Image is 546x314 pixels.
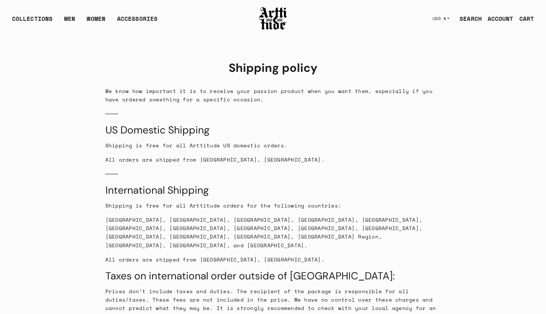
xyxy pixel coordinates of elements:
span: US Domestic Shipping [105,123,210,137]
img: Arttitude [259,6,288,31]
span: USD $ [433,16,446,22]
ul: Main navigation [6,14,163,29]
div: COLLECTIONS [12,14,53,29]
span: All orders are shipped from [GEOGRAPHIC_DATA], [GEOGRAPHIC_DATA]. [105,156,325,163]
a: Open cart [514,11,534,26]
button: USD $ [428,11,454,27]
span: Shipping is free for all Arttitude orders for the following countries: [105,202,342,209]
span: ──── [105,170,118,178]
a: WOMEN [87,14,105,29]
div: CART [519,14,534,23]
span: All orders are shipped from [GEOGRAPHIC_DATA], [GEOGRAPHIC_DATA]. [105,256,325,263]
a: ACCOUNT [482,11,514,26]
div: ACCESSORIES [117,14,158,29]
a: MEN [64,14,75,29]
span: Shipping is free for all Arttitude US domestic orders. [105,142,288,149]
h2: Taxes on international order outside of [GEOGRAPHIC_DATA]: [105,270,441,283]
span: We know how important it is to receive your passion product when you want them, especially if you... [105,87,433,103]
span: ──── [105,110,118,117]
span: International Shipping [105,183,209,197]
span: [GEOGRAPHIC_DATA], [GEOGRAPHIC_DATA], [GEOGRAPHIC_DATA], [GEOGRAPHIC_DATA], [GEOGRAPHIC_DATA], [G... [105,216,423,249]
a: SEARCH [454,11,482,26]
h1: Shipping policy [105,61,441,75]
